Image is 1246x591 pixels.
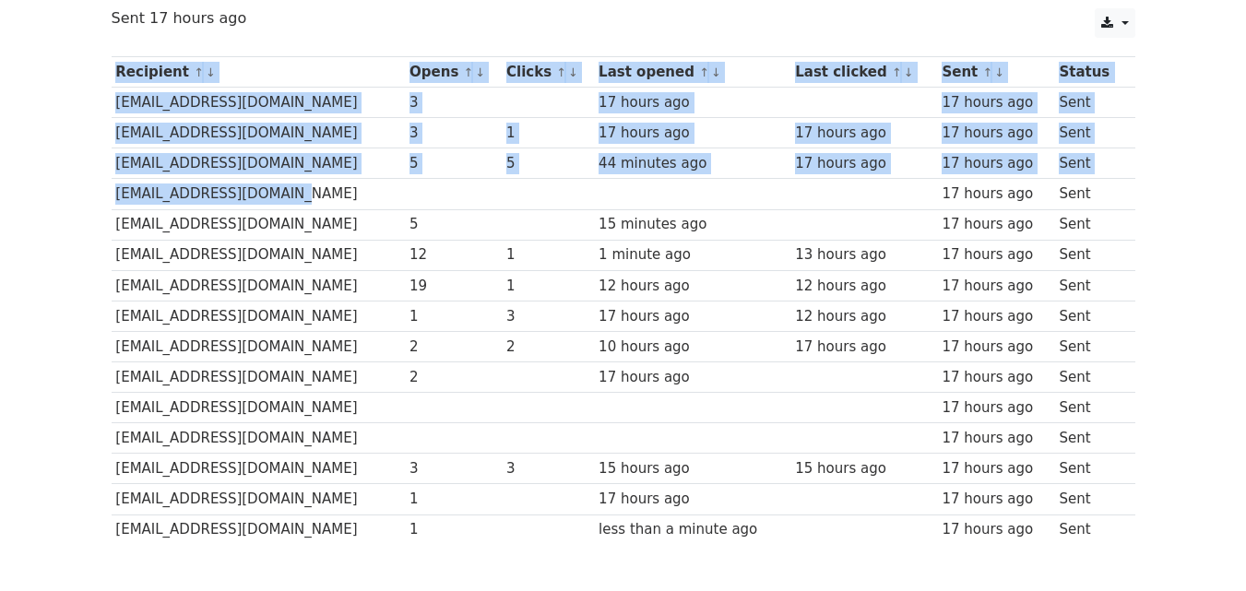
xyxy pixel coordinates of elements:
[112,393,406,423] td: [EMAIL_ADDRESS][DOMAIN_NAME]
[475,65,485,79] a: ↓
[594,57,790,88] th: Last opened
[942,153,1050,174] div: 17 hours ago
[112,454,406,484] td: [EMAIL_ADDRESS][DOMAIN_NAME]
[599,489,787,510] div: 17 hours ago
[112,514,406,545] td: [EMAIL_ADDRESS][DOMAIN_NAME]
[409,123,497,144] div: 3
[409,519,497,540] div: 1
[795,458,933,479] div: 15 hours ago
[711,65,721,79] a: ↓
[1055,393,1125,423] td: Sent
[409,92,497,113] div: 3
[112,484,406,514] td: [EMAIL_ADDRESS][DOMAIN_NAME]
[942,458,1050,479] div: 17 hours ago
[506,337,589,358] div: 2
[112,209,406,240] td: [EMAIL_ADDRESS][DOMAIN_NAME]
[506,306,589,327] div: 3
[599,92,787,113] div: 17 hours ago
[112,362,406,393] td: [EMAIL_ADDRESS][DOMAIN_NAME]
[405,57,502,88] th: Opens
[1055,362,1125,393] td: Sent
[502,57,594,88] th: Clicks
[599,244,787,266] div: 1 minute ago
[942,276,1050,297] div: 17 hours ago
[942,397,1050,419] div: 17 hours ago
[112,148,406,179] td: [EMAIL_ADDRESS][DOMAIN_NAME]
[1055,148,1125,179] td: Sent
[1055,270,1125,301] td: Sent
[795,276,933,297] div: 12 hours ago
[1154,502,1246,591] iframe: Chat Widget
[1055,57,1125,88] th: Status
[1055,179,1125,209] td: Sent
[112,88,406,118] td: [EMAIL_ADDRESS][DOMAIN_NAME]
[409,306,497,327] div: 1
[1055,454,1125,484] td: Sent
[506,458,589,479] div: 3
[112,179,406,209] td: [EMAIL_ADDRESS][DOMAIN_NAME]
[942,183,1050,205] div: 17 hours ago
[194,65,204,79] a: ↑
[904,65,914,79] a: ↓
[942,214,1050,235] div: 17 hours ago
[112,57,406,88] th: Recipient
[506,123,589,144] div: 1
[409,276,497,297] div: 19
[1055,331,1125,361] td: Sent
[942,489,1050,510] div: 17 hours ago
[942,123,1050,144] div: 17 hours ago
[942,519,1050,540] div: 17 hours ago
[112,270,406,301] td: [EMAIL_ADDRESS][DOMAIN_NAME]
[942,428,1050,449] div: 17 hours ago
[1055,118,1125,148] td: Sent
[942,367,1050,388] div: 17 hours ago
[1055,209,1125,240] td: Sent
[795,244,933,266] div: 13 hours ago
[795,337,933,358] div: 17 hours ago
[795,123,933,144] div: 17 hours ago
[112,331,406,361] td: [EMAIL_ADDRESS][DOMAIN_NAME]
[409,244,497,266] div: 12
[942,306,1050,327] div: 17 hours ago
[599,519,787,540] div: less than a minute ago
[409,214,497,235] div: 5
[568,65,578,79] a: ↓
[942,92,1050,113] div: 17 hours ago
[1055,88,1125,118] td: Sent
[409,489,497,510] div: 1
[506,276,589,297] div: 1
[599,276,787,297] div: 12 hours ago
[112,301,406,331] td: [EMAIL_ADDRESS][DOMAIN_NAME]
[790,57,937,88] th: Last clicked
[112,423,406,454] td: [EMAIL_ADDRESS][DOMAIN_NAME]
[795,153,933,174] div: 17 hours ago
[1055,484,1125,514] td: Sent
[556,65,566,79] a: ↑
[464,65,474,79] a: ↑
[938,57,1055,88] th: Sent
[983,65,993,79] a: ↑
[1055,423,1125,454] td: Sent
[409,337,497,358] div: 2
[1055,240,1125,270] td: Sent
[599,214,787,235] div: 15 minutes ago
[599,458,787,479] div: 15 hours ago
[994,65,1004,79] a: ↓
[599,306,787,327] div: 17 hours ago
[112,118,406,148] td: [EMAIL_ADDRESS][DOMAIN_NAME]
[1055,301,1125,331] td: Sent
[409,367,497,388] div: 2
[699,65,709,79] a: ↑
[599,367,787,388] div: 17 hours ago
[409,153,497,174] div: 5
[599,123,787,144] div: 17 hours ago
[599,153,787,174] div: 44 minutes ago
[1055,514,1125,545] td: Sent
[599,337,787,358] div: 10 hours ago
[409,458,497,479] div: 3
[112,240,406,270] td: [EMAIL_ADDRESS][DOMAIN_NAME]
[795,306,933,327] div: 12 hours ago
[506,153,589,174] div: 5
[942,244,1050,266] div: 17 hours ago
